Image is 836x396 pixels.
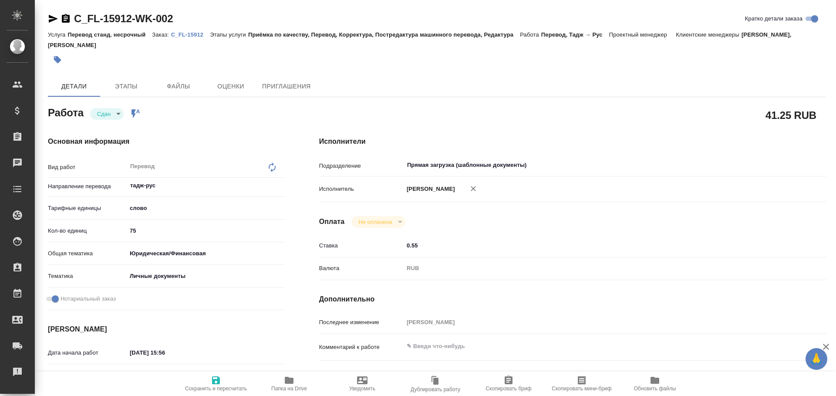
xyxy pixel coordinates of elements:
[349,386,375,392] span: Уведомить
[48,31,67,38] p: Услуга
[253,372,326,396] button: Папка на Drive
[399,372,472,396] button: Дублировать работу
[765,108,816,122] h2: 41.25 RUB
[319,162,404,170] p: Подразделение
[48,227,127,235] p: Кол-во единиц
[210,31,248,38] p: Этапы услуги
[676,31,742,38] p: Клиентские менеджеры
[319,343,404,352] p: Комментарий к работе
[61,294,116,303] span: Нотариальный заказ
[127,246,284,261] div: Юридическая/Финансовая
[171,31,210,38] p: C_FL-15912
[319,185,404,193] p: Исполнитель
[809,350,824,368] span: 🙏
[485,386,531,392] span: Скопировать бриф
[545,372,618,396] button: Скопировать мини-бриф
[618,372,691,396] button: Обновить файлы
[152,31,171,38] p: Заказ:
[351,216,405,228] div: Сдан
[319,318,404,327] p: Последнее изменение
[48,50,67,69] button: Добавить тэг
[61,14,71,24] button: Скопировать ссылку
[127,371,203,384] input: Пустое поле
[271,386,307,392] span: Папка на Drive
[745,14,802,23] span: Кратко детали заказа
[48,324,284,335] h4: [PERSON_NAME]
[779,164,781,166] button: Open
[609,31,669,38] p: Проектный менеджер
[90,108,124,120] div: Сдан
[179,372,253,396] button: Сохранить и пересчитать
[105,81,147,92] span: Этапы
[210,81,252,92] span: Оценки
[634,386,676,392] span: Обновить файлы
[48,136,284,147] h4: Основная информация
[319,241,404,250] p: Ставка
[262,81,311,92] span: Приглашения
[48,163,127,172] p: Вид работ
[158,81,199,92] span: Файлы
[541,31,609,38] p: Перевод, Тадж → Рус
[127,346,203,359] input: ✎ Введи что-нибудь
[552,386,611,392] span: Скопировать мини-бриф
[48,349,127,357] p: Дата начала работ
[48,182,127,191] p: Направление перевода
[326,372,399,396] button: Уведомить
[404,239,784,252] input: ✎ Введи что-нибудь
[48,249,127,258] p: Общая тематика
[404,261,784,276] div: RUB
[48,14,58,24] button: Скопировать ссылку для ЯМессенджера
[48,272,127,281] p: Тематика
[464,179,483,198] button: Удалить исполнителя
[472,372,545,396] button: Скопировать бриф
[356,218,394,226] button: Не оплачена
[127,269,284,284] div: Личные документы
[319,294,826,305] h4: Дополнительно
[94,110,113,118] button: Сдан
[319,136,826,147] h4: Исполнители
[74,13,173,24] a: C_FL-15912-WK-002
[411,386,460,393] span: Дублировать работу
[404,185,455,193] p: [PERSON_NAME]
[171,30,210,38] a: C_FL-15912
[404,316,784,328] input: Пустое поле
[127,224,284,237] input: ✎ Введи что-нибудь
[280,185,281,186] button: Open
[53,81,95,92] span: Детали
[806,348,827,370] button: 🙏
[319,264,404,273] p: Валюта
[185,386,247,392] span: Сохранить и пересчитать
[248,31,520,38] p: Приёмка по качеству, Перевод, Корректура, Постредактура машинного перевода, Редактура
[319,217,345,227] h4: Оплата
[67,31,152,38] p: Перевод станд. несрочный
[48,204,127,213] p: Тарифные единицы
[48,104,84,120] h2: Работа
[127,201,284,216] div: слово
[520,31,541,38] p: Работа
